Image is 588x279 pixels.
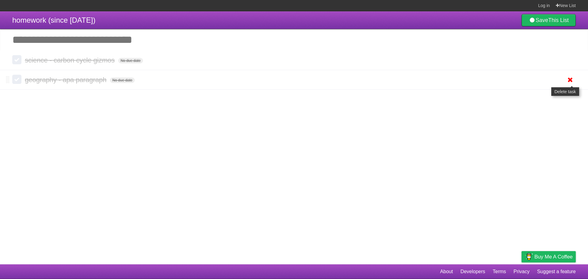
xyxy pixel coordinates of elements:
[110,77,135,83] span: No due date
[522,251,576,262] a: Buy me a coffee
[118,58,143,63] span: No due date
[514,266,530,277] a: Privacy
[12,55,21,64] label: Done
[460,266,485,277] a: Developers
[25,76,108,84] span: geography - apa paragraph
[12,16,96,24] span: homework (since [DATE])
[548,17,569,23] b: This List
[12,75,21,84] label: Done
[493,266,506,277] a: Terms
[537,266,576,277] a: Suggest a feature
[522,14,576,26] a: SaveThis List
[534,251,573,262] span: Buy me a coffee
[525,251,533,262] img: Buy me a coffee
[440,266,453,277] a: About
[25,56,116,64] span: science - carbon cycle gizmos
